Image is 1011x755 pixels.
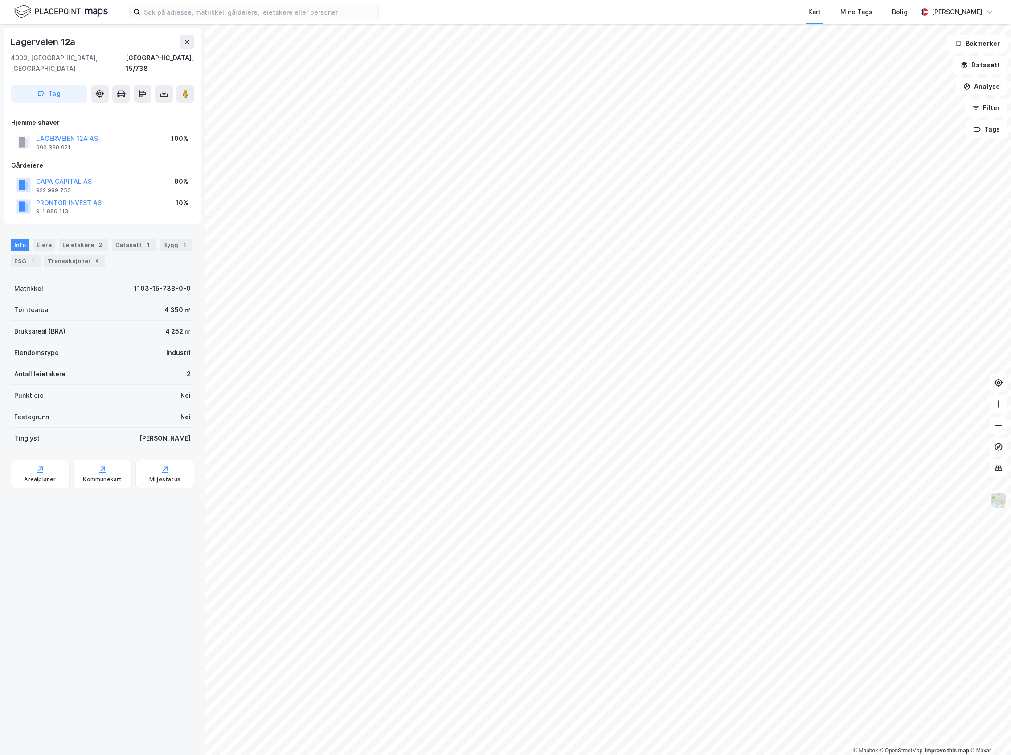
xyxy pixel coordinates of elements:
button: Analyse [956,78,1007,95]
div: 911 880 113 [36,208,68,215]
div: Arealplaner [24,476,56,483]
div: 1 [143,240,152,249]
div: 4 252 ㎡ [165,326,191,337]
div: Kart [808,7,821,17]
button: Filter [965,99,1007,117]
div: Miljøstatus [149,476,180,483]
div: Gårdeiere [11,160,194,171]
div: Leietakere [59,239,108,251]
div: 4 [93,256,102,265]
div: [PERSON_NAME] [139,433,191,444]
div: Matrikkel [14,283,43,294]
div: Kontrollprogram for chat [966,712,1011,755]
div: Eiere [33,239,55,251]
div: Tomteareal [14,305,50,315]
div: Nei [180,412,191,422]
div: 100% [171,133,188,144]
div: Nei [180,390,191,401]
div: 10% [176,198,188,208]
a: Improve this map [925,747,969,754]
div: Bolig [892,7,908,17]
iframe: Chat Widget [966,712,1011,755]
div: 4 350 ㎡ [164,305,191,315]
div: Industri [166,347,191,358]
img: logo.f888ab2527a4732fd821a326f86c7f29.svg [14,4,108,20]
div: 90% [174,176,188,187]
div: 922 989 753 [36,187,71,194]
div: Mine Tags [840,7,872,17]
div: 4033, [GEOGRAPHIC_DATA], [GEOGRAPHIC_DATA] [11,53,126,74]
div: ESG [11,255,41,267]
div: Transaksjoner [44,255,105,267]
div: 2 [187,369,191,380]
div: 990 330 921 [36,144,70,151]
div: Info [11,239,29,251]
img: Z [990,492,1007,509]
div: Antall leietakere [14,369,65,380]
div: Bygg [160,239,192,251]
div: 1103-15-738-0-0 [134,283,191,294]
div: Lagerveien 12a [11,35,77,49]
a: Mapbox [853,747,878,754]
button: Datasett [953,56,1007,74]
input: Søk på adresse, matrikkel, gårdeiere, leietakere eller personer [140,5,378,19]
div: Festegrunn [14,412,49,422]
div: Hjemmelshaver [11,117,194,128]
button: Tags [966,120,1007,138]
button: Tag [11,85,87,103]
div: 1 [180,240,189,249]
div: 1 [28,256,37,265]
div: Tinglyst [14,433,40,444]
div: 2 [96,240,105,249]
div: Eiendomstype [14,347,59,358]
div: Datasett [112,239,156,251]
div: [GEOGRAPHIC_DATA], 15/738 [126,53,194,74]
a: OpenStreetMap [880,747,923,754]
div: [PERSON_NAME] [932,7,982,17]
div: Bruksareal (BRA) [14,326,65,337]
div: Kommunekart [83,476,122,483]
button: Bokmerker [947,35,1007,53]
div: Punktleie [14,390,44,401]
